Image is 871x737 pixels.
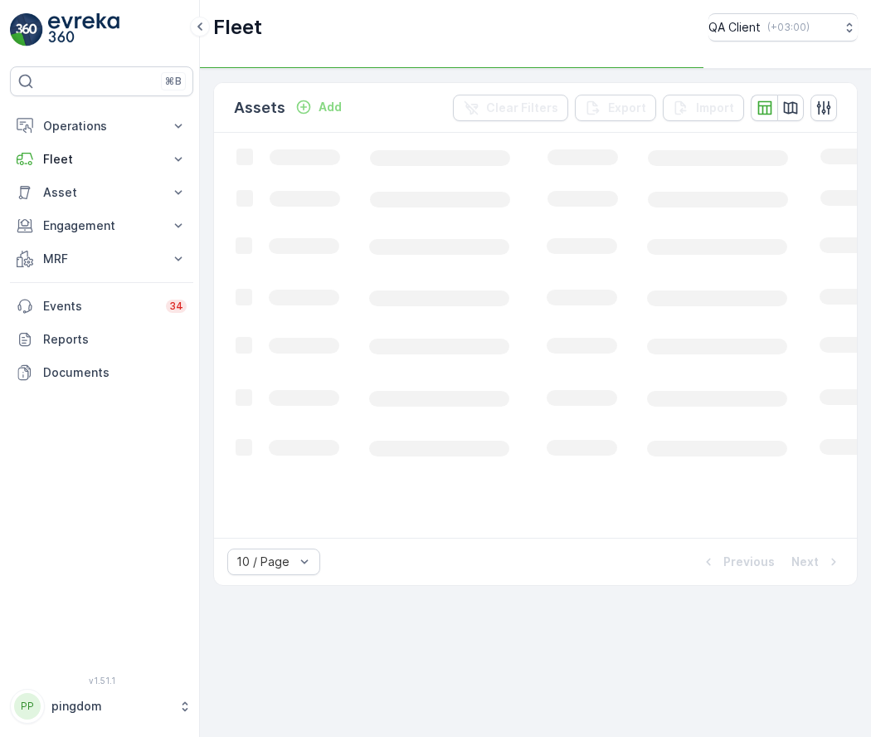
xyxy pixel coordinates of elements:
[43,118,160,134] p: Operations
[289,97,348,117] button: Add
[43,298,156,315] p: Events
[213,14,262,41] p: Fleet
[43,331,187,348] p: Reports
[10,176,193,209] button: Asset
[10,323,193,356] a: Reports
[708,13,858,41] button: QA Client(+03:00)
[10,242,193,276] button: MRF
[10,356,193,389] a: Documents
[791,554,819,570] p: Next
[10,689,193,724] button: PPpingdom
[663,95,744,121] button: Import
[43,217,160,234] p: Engagement
[48,13,119,46] img: logo_light-DOdMpM7g.png
[10,143,193,176] button: Fleet
[10,676,193,686] span: v 1.51.1
[575,95,656,121] button: Export
[698,552,776,572] button: Previous
[43,251,160,267] p: MRF
[486,100,558,116] p: Clear Filters
[453,95,568,121] button: Clear Filters
[165,75,182,88] p: ⌘B
[790,552,844,572] button: Next
[234,96,285,120] p: Assets
[51,698,170,715] p: pingdom
[10,209,193,242] button: Engagement
[14,693,41,720] div: PP
[723,554,775,570] p: Previous
[708,19,761,36] p: QA Client
[10,290,193,323] a: Events34
[169,300,183,313] p: 34
[10,13,43,46] img: logo
[43,151,160,168] p: Fleet
[319,99,342,115] p: Add
[696,100,734,116] p: Import
[10,110,193,143] button: Operations
[767,21,810,34] p: ( +03:00 )
[608,100,646,116] p: Export
[43,184,160,201] p: Asset
[43,364,187,381] p: Documents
